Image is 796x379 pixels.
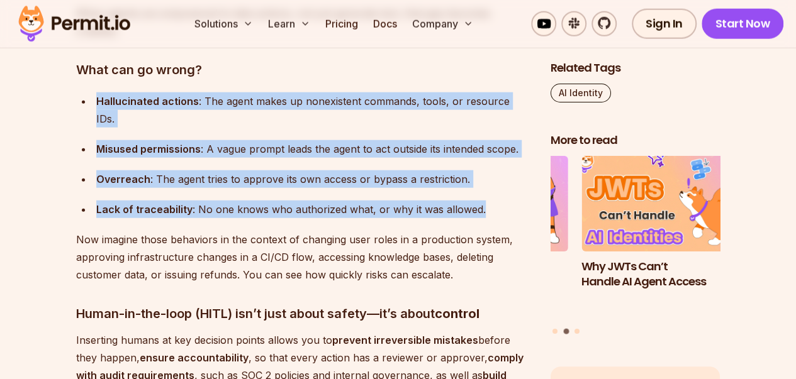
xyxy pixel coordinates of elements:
li: 2 of 3 [581,156,751,321]
h2: More to read [551,133,720,148]
strong: prevent irreversible mistakes [332,334,478,346]
strong: Hallucinated actions [96,95,199,107]
a: Why JWTs Can’t Handle AI Agent AccessWhy JWTs Can’t Handle AI Agent Access [581,156,751,321]
button: Go to slide 2 [563,329,569,334]
li: 1 of 3 [398,156,568,321]
button: Learn [263,11,315,36]
h3: The Ultimate Guide to MCP Auth: Identity, Consent, and Agent Security [398,258,568,305]
button: Solutions [189,11,258,36]
strong: ensure accountability [140,351,249,364]
a: Sign In [632,9,697,39]
div: : A vague prompt leads the agent to act outside its intended scope. [96,140,530,158]
strong: Misused permissions [96,143,201,155]
p: Now imagine those behaviors in the context of changing user roles in a production system, approvi... [76,231,530,283]
a: Docs [368,11,402,36]
strong: Lack of traceability [96,203,193,216]
img: Why JWTs Can’t Handle AI Agent Access [573,151,760,256]
a: Pricing [320,11,363,36]
a: Start Now [702,9,784,39]
h3: Why JWTs Can’t Handle AI Agent Access [581,258,751,290]
strong: Overreach [96,173,150,185]
img: Permit logo [13,3,136,45]
div: Posts [551,156,720,336]
div: : No one knows who authorized what, or why it was allowed. [96,200,530,218]
h2: Related Tags [551,60,720,76]
h3: Human-in-the-loop (HITL) isn’t just about safety—it’s about [76,304,530,324]
button: Go to slide 1 [552,329,558,334]
a: AI Identity [551,84,611,102]
div: : The agent makes up nonexistent commands, tools, or resource IDs. [96,92,530,128]
div: : The agent tries to approve its own access or bypass a restriction. [96,170,530,188]
h3: What can go wrong? [76,60,530,80]
strong: control [435,306,479,321]
button: Go to slide 3 [575,329,580,334]
button: Company [407,11,478,36]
